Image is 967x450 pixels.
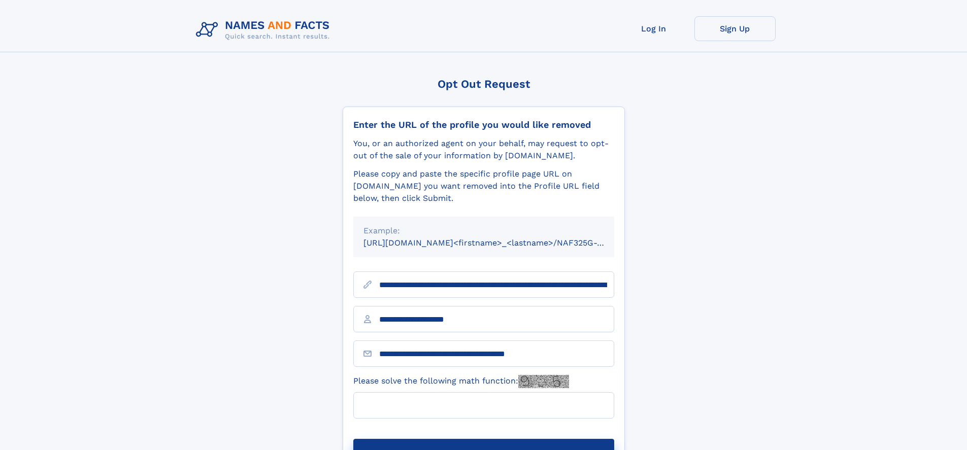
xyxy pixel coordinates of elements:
a: Sign Up [694,16,776,41]
img: Logo Names and Facts [192,16,338,44]
div: Opt Out Request [343,78,625,90]
label: Please solve the following math function: [353,375,569,388]
div: Example: [363,225,604,237]
div: Enter the URL of the profile you would like removed [353,119,614,130]
div: You, or an authorized agent on your behalf, may request to opt-out of the sale of your informatio... [353,137,614,162]
a: Log In [613,16,694,41]
small: [URL][DOMAIN_NAME]<firstname>_<lastname>/NAF325G-xxxxxxxx [363,238,633,248]
div: Please copy and paste the specific profile page URL on [DOMAIN_NAME] you want removed into the Pr... [353,168,614,204]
